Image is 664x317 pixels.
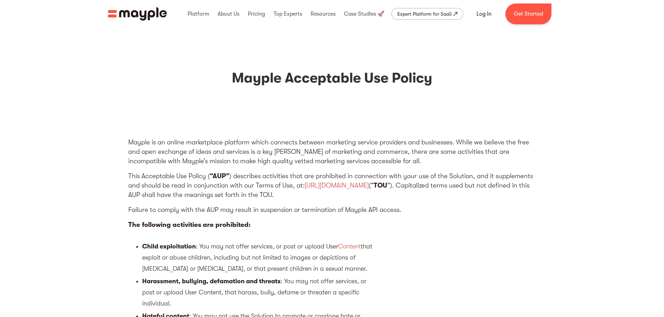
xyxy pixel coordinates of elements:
img: Mayple logo [108,7,167,21]
strong: Mayple Acceptable Use Policy [232,70,432,86]
strong: The following activities are prohibited: [128,221,251,229]
a: Content [338,243,361,250]
li: : You may not offer services, or post or upload User Content, that harass, bully, defame or threa... [142,276,372,309]
p: Mayple is an online marketplace platform which connects between marketing service providers and b... [128,138,536,166]
a: Get Started [505,3,551,24]
div: Resources [309,3,337,25]
strong: TOU [374,182,387,189]
a: home [108,7,167,21]
div: Pricing [246,3,267,25]
div: Platform [186,3,211,25]
p: Failure to comply with the AUP may result in suspension or termination of Mayple API access. [128,205,536,215]
strong: Child exploitation [142,243,196,250]
li: : You may not offer services, or post or upload User that exploit or abuse children, including bu... [142,241,372,274]
div: Expert Platform for SaaS [397,10,452,18]
strong: Harassment, bullying, defamation and threats [142,278,281,285]
div: Top Experts [272,3,304,25]
strong: “AUP” [210,172,229,180]
a: [URL][DOMAIN_NAME] [305,182,369,189]
p: This Acceptable Use Policy ( ) describes activities that are prohibited in connection with your u... [128,172,536,200]
a: Log In [468,6,500,22]
div: About Us [216,3,241,25]
a: Expert Platform for SaaS [391,8,463,20]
